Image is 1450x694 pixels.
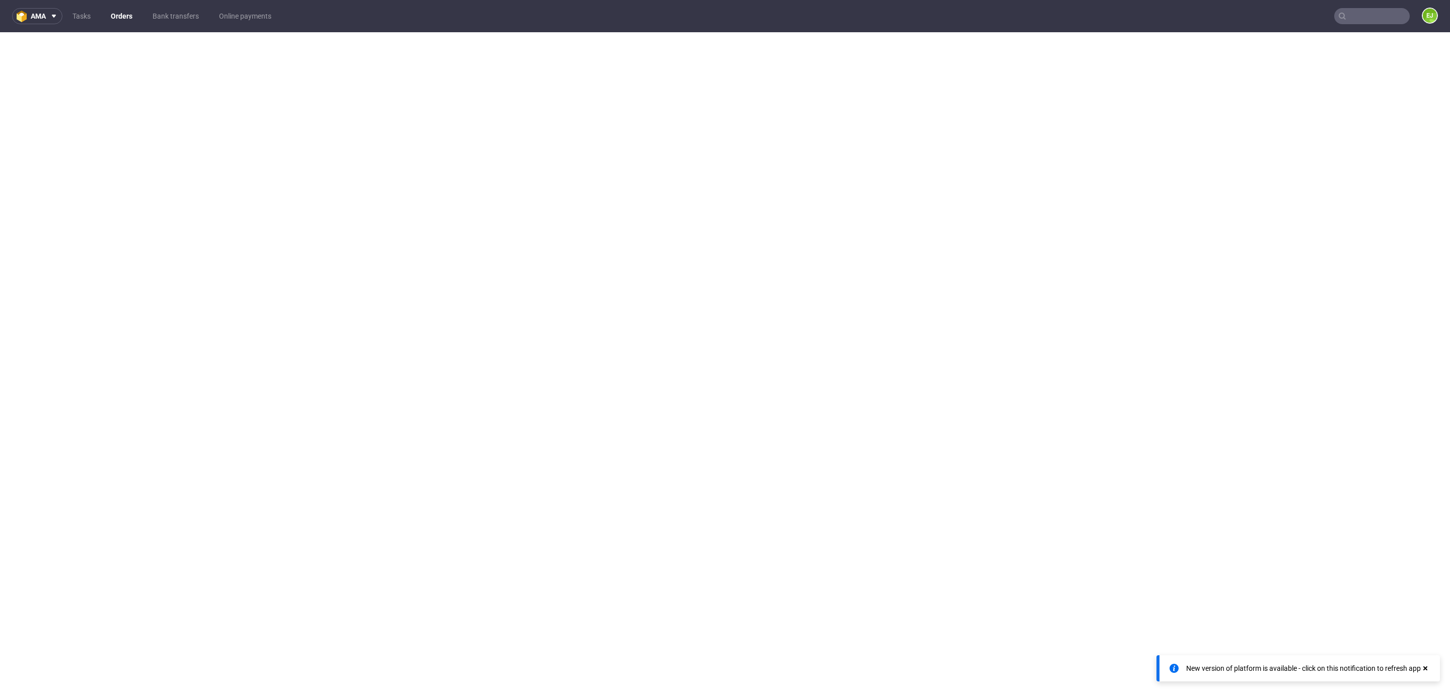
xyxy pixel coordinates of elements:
a: Bank transfers [147,8,205,24]
img: logo [17,11,31,22]
a: Online payments [213,8,277,24]
figcaption: EJ [1423,9,1437,23]
button: ama [12,8,62,24]
a: Orders [105,8,138,24]
span: ama [31,13,46,20]
a: Tasks [66,8,97,24]
div: New version of platform is available - click on this notification to refresh app [1186,663,1421,673]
